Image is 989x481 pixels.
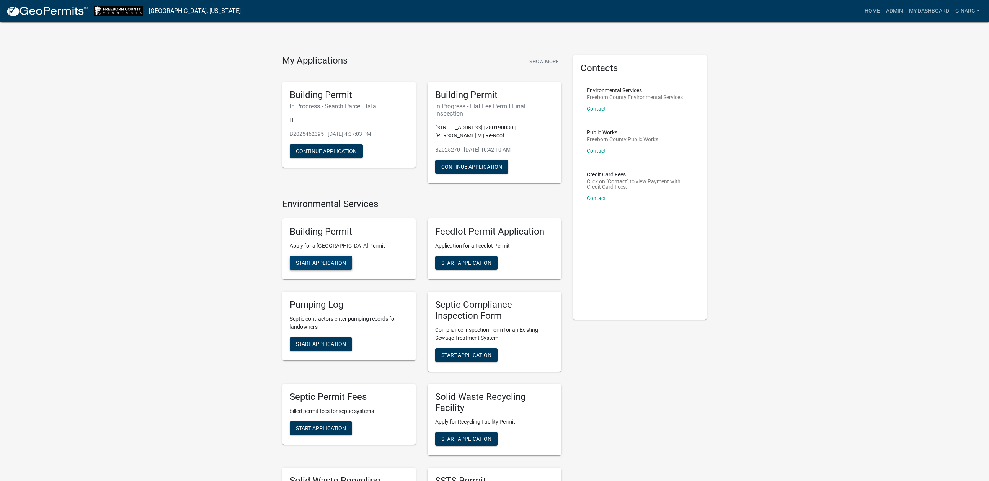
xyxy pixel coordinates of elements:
[296,260,346,266] span: Start Application
[290,407,408,415] p: billed permit fees for septic systems
[435,391,554,414] h5: Solid Waste Recycling Facility
[587,106,606,112] a: Contact
[149,5,241,18] a: [GEOGRAPHIC_DATA], [US_STATE]
[290,242,408,250] p: Apply for a [GEOGRAPHIC_DATA] Permit
[296,341,346,347] span: Start Application
[290,315,408,331] p: Septic contractors enter pumping records for landowners
[581,63,699,74] h5: Contacts
[296,425,346,431] span: Start Application
[290,421,352,435] button: Start Application
[282,55,348,67] h4: My Applications
[435,432,498,446] button: Start Application
[290,226,408,237] h5: Building Permit
[435,124,554,140] p: [STREET_ADDRESS] | 280190030 | [PERSON_NAME] M | Re-Roof
[290,116,408,124] p: | | |
[435,160,508,174] button: Continue Application
[290,130,408,138] p: B2025462395 - [DATE] 4:37:03 PM
[290,90,408,101] h5: Building Permit
[441,260,491,266] span: Start Application
[441,436,491,442] span: Start Application
[435,242,554,250] p: Application for a Feedlot Permit
[435,326,554,342] p: Compliance Inspection Form for an Existing Sewage Treatment System.
[587,88,683,93] p: Environmental Services
[282,199,561,210] h4: Environmental Services
[290,144,363,158] button: Continue Application
[290,337,352,351] button: Start Application
[952,4,983,18] a: ginarg
[435,348,498,362] button: Start Application
[290,256,352,270] button: Start Application
[587,130,658,135] p: Public Works
[435,256,498,270] button: Start Application
[435,90,554,101] h5: Building Permit
[290,299,408,310] h5: Pumping Log
[435,299,554,321] h5: Septic Compliance Inspection Form
[883,4,906,18] a: Admin
[526,55,561,68] button: Show More
[290,103,408,110] h6: In Progress - Search Parcel Data
[435,146,554,154] p: B2025270 - [DATE] 10:42:10 AM
[587,137,658,142] p: Freeborn County Public Works
[587,95,683,100] p: Freeborn County Environmental Services
[94,6,143,16] img: Freeborn County, Minnesota
[290,391,408,403] h5: Septic Permit Fees
[587,179,693,189] p: Click on "Contact" to view Payment with Credit Card Fees.
[435,103,554,117] h6: In Progress - Flat Fee Permit Final Inspection
[587,195,606,201] a: Contact
[906,4,952,18] a: My Dashboard
[862,4,883,18] a: Home
[587,148,606,154] a: Contact
[587,172,693,177] p: Credit Card Fees
[435,418,554,426] p: Apply for Recycling Facility Permit
[435,226,554,237] h5: Feedlot Permit Application
[441,352,491,358] span: Start Application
